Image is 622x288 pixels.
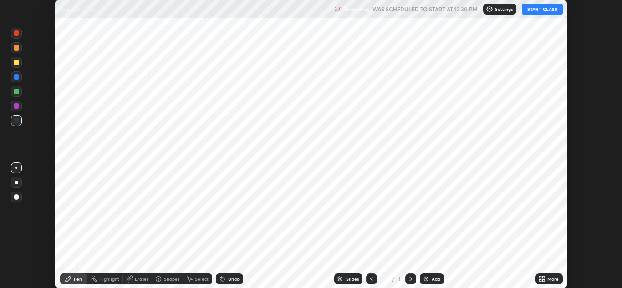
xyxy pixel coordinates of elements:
[381,276,390,282] div: 1
[334,5,342,13] img: recording.375f2c34.svg
[547,277,559,281] div: More
[74,277,82,281] div: Pen
[99,277,119,281] div: Highlight
[372,5,478,13] h5: WAS SCHEDULED TO START AT 12:30 PM
[432,277,440,281] div: Add
[522,4,563,15] button: START CLASS
[423,275,430,283] img: add-slide-button
[486,5,493,13] img: class-settings-icons
[343,6,369,13] p: Recording
[195,277,209,281] div: Select
[135,277,148,281] div: Eraser
[346,277,359,281] div: Slides
[495,7,513,11] p: Settings
[60,5,94,13] p: Straight Lines
[392,276,394,282] div: /
[396,275,402,283] div: 1
[164,277,179,281] div: Shapes
[228,277,240,281] div: Undo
